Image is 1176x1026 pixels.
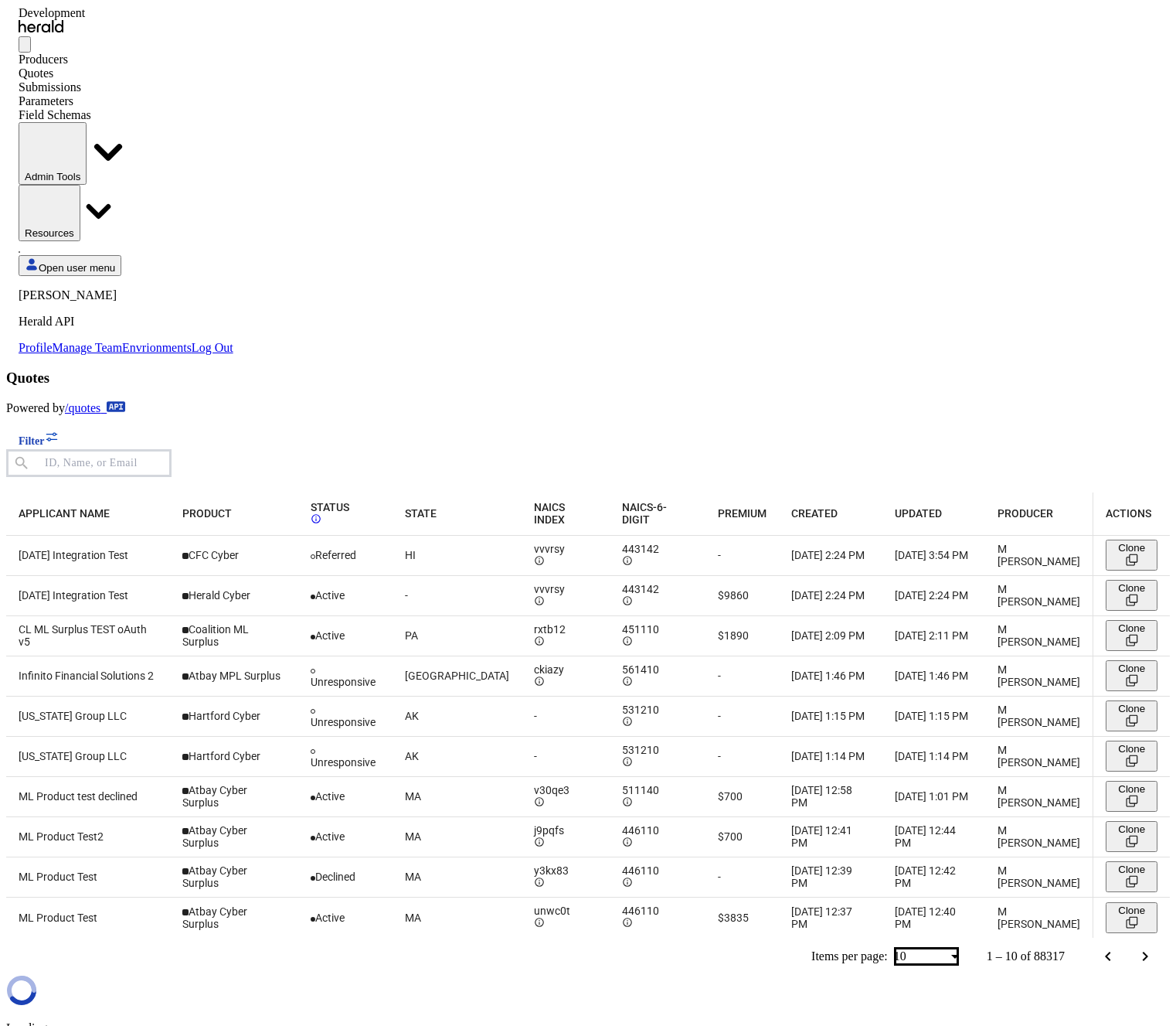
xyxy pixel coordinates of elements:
[718,710,721,722] span: -
[622,905,659,917] span: 446110
[405,670,509,682] span: [GEOGRAPHIC_DATA]
[622,676,633,687] mat-icon: info_outline
[622,636,633,646] mat-icon: info_outline
[724,790,743,803] span: 700
[998,663,1080,676] div: M
[189,670,280,682] span: Atbay MPL Surplus
[622,623,659,636] span: 451110
[998,583,1080,595] div: M
[1118,663,1145,674] span: Clone
[405,549,416,561] span: HI
[1106,660,1157,691] button: Clone
[19,80,233,94] div: Submissions
[998,676,1080,688] div: [PERSON_NAME]
[791,629,865,642] span: [DATE] 2:09 PM
[534,917,545,928] mat-icon: info_outline
[1127,938,1164,975] button: Next page
[1118,622,1145,634] span: Clone
[19,66,233,80] div: Quotes
[622,877,633,888] mat-icon: info_outline
[998,507,1053,520] span: PRODUCER
[998,864,1080,877] div: M
[315,629,345,642] span: Active
[998,623,1080,636] div: M
[405,790,421,803] span: MA
[1106,861,1157,892] button: Clone
[791,670,865,682] span: [DATE] 1:46 PM
[622,756,633,767] mat-icon: info_outline
[1106,902,1157,933] button: Clone
[622,716,633,727] mat-icon: info_outline
[405,507,437,520] span: STATE
[534,750,537,762] span: -
[315,912,345,924] span: Active
[534,636,545,646] mat-icon: info_outline
[895,549,968,561] span: [DATE] 3:54 PM
[811,949,888,963] div: Items per page:
[6,428,72,449] button: Filter
[6,401,1170,415] p: Powered by
[791,589,865,602] span: [DATE] 2:24 PM
[998,716,1080,728] div: [PERSON_NAME]
[1106,540,1157,571] button: Clone
[534,663,564,676] span: ckiazy
[39,262,115,274] span: Open user menu
[311,501,349,513] span: STATUS
[1106,741,1157,772] button: Clone
[998,636,1080,648] div: [PERSON_NAME]
[1106,700,1157,731] button: Clone
[19,710,127,722] span: [US_STATE] Group LLC
[405,830,421,843] span: MA
[405,710,419,722] span: AK
[19,871,97,883] span: ML Product Test
[622,784,659,796] span: 511140
[122,341,192,354] a: Envrionments
[998,744,1080,756] div: M
[791,710,865,722] span: [DATE] 1:15 PM
[189,710,260,722] span: Hartford Cyber
[405,750,419,762] span: AK
[182,905,247,930] span: Atbay Cyber Surplus
[405,629,418,642] span: PA
[622,663,659,676] span: 561410
[534,555,545,566] mat-icon: info_outline
[1118,864,1145,875] span: Clone
[19,912,97,924] span: ML Product Test
[192,341,233,354] a: Log Out
[622,864,659,877] span: 446110
[19,589,128,602] span: [DATE] Integration Test
[182,623,249,648] span: Coalition ML Surplus
[19,830,104,843] span: ML Product Test2
[534,676,545,687] mat-icon: info_outline
[182,864,247,889] span: Atbay Cyber Surplus
[718,790,724,803] span: $
[534,877,545,888] mat-icon: info_outline
[895,824,956,849] span: [DATE] 12:44 PM
[19,670,154,682] span: Infinito Financial Solutions 2
[998,784,1080,796] div: M
[65,401,126,414] a: /quotes
[791,750,865,762] span: [DATE] 1:14 PM
[1118,905,1145,916] span: Clone
[311,513,321,524] mat-icon: info_outline
[53,341,123,354] a: Manage Team
[1118,783,1145,795] span: Clone
[315,549,356,561] span: Referred
[622,917,633,928] mat-icon: info_outline
[791,507,838,520] span: CREATED
[895,670,968,682] span: [DATE] 1:46 PM
[895,710,968,722] span: [DATE] 1:15 PM
[1106,620,1157,651] button: Clone
[19,288,233,355] div: Open user menu
[1118,743,1145,755] span: Clone
[19,341,53,354] a: Profile
[534,595,545,606] mat-icon: info_outline
[311,676,376,688] span: Unresponsive
[998,595,1080,608] div: [PERSON_NAME]
[534,501,565,526] span: NAICS INDEX
[622,744,659,756] span: 531210
[895,864,956,889] span: [DATE] 12:42 PM
[19,288,233,302] p: [PERSON_NAME]
[718,912,724,924] span: $
[6,455,32,474] mat-icon: search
